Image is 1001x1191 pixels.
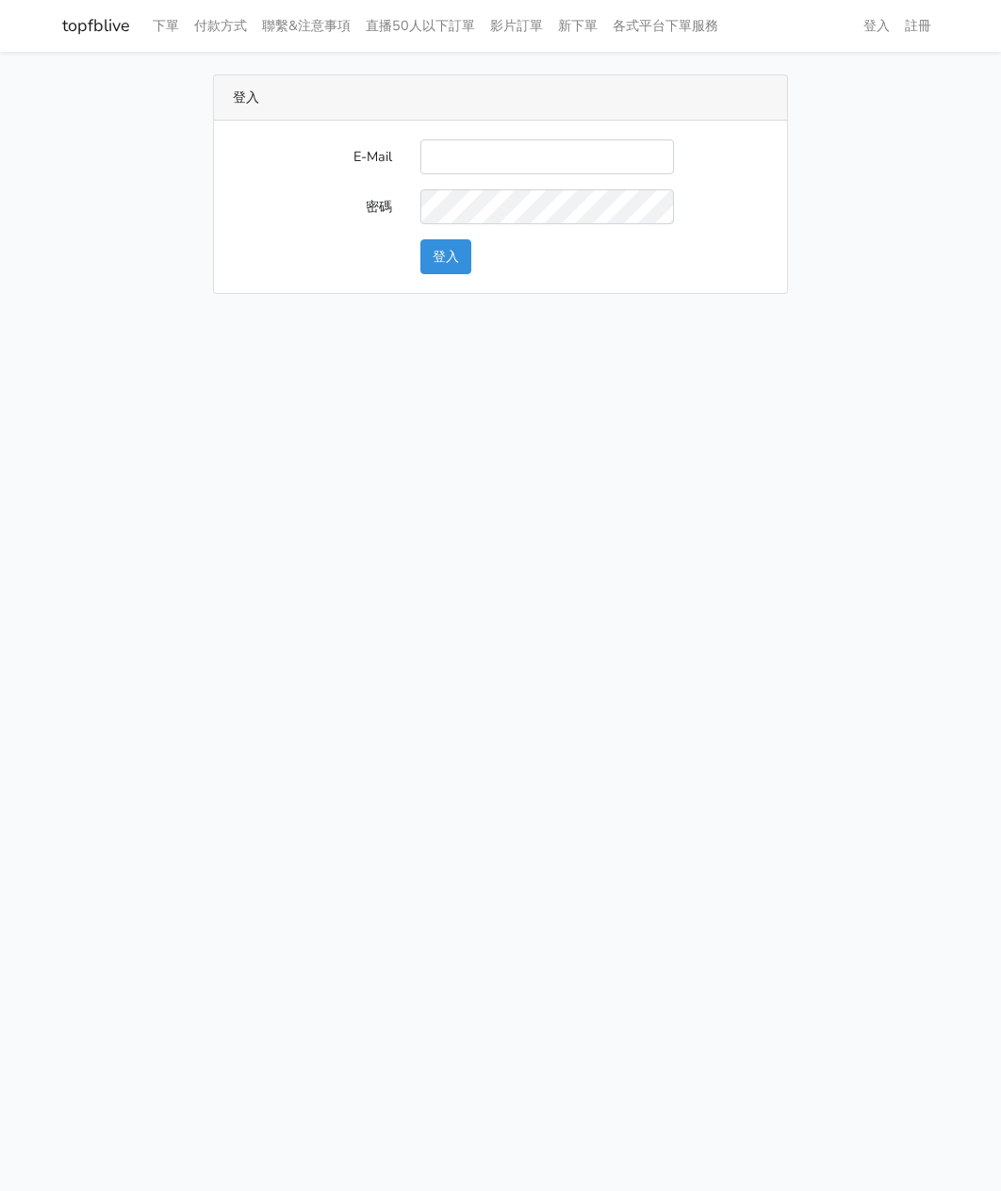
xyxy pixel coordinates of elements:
button: 登入 [420,239,471,274]
a: topfblive [62,8,130,44]
a: 聯繫&注意事項 [254,8,358,44]
label: E-Mail [219,139,406,174]
a: 下單 [145,8,187,44]
a: 註冊 [897,8,939,44]
div: 登入 [214,75,787,121]
label: 密碼 [219,189,406,224]
a: 直播50人以下訂單 [358,8,483,44]
a: 各式平台下單服務 [605,8,726,44]
a: 影片訂單 [483,8,550,44]
a: 付款方式 [187,8,254,44]
a: 新下單 [550,8,605,44]
a: 登入 [856,8,897,44]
